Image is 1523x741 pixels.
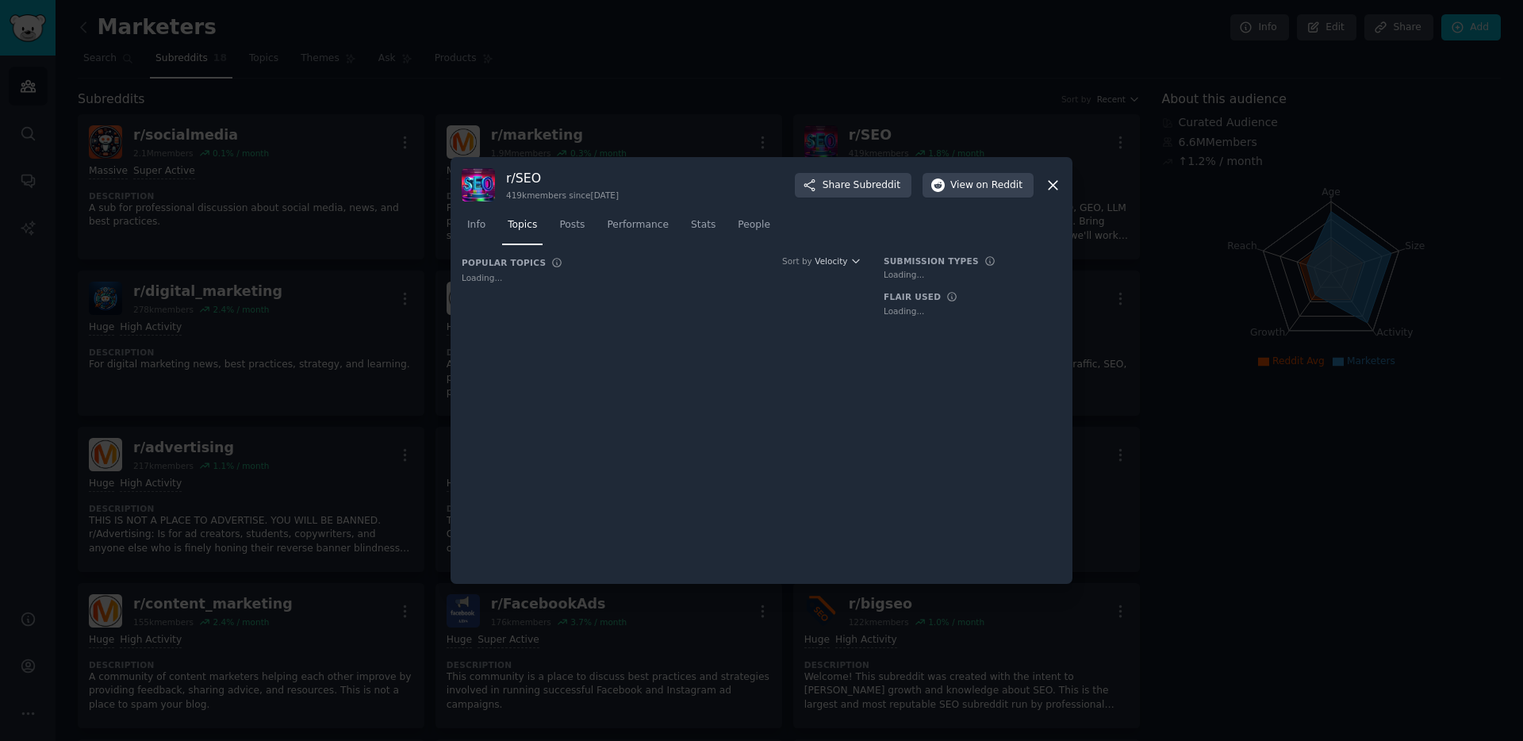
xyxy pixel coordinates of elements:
h3: Flair Used [884,291,941,302]
span: Info [467,218,485,232]
button: Viewon Reddit [923,173,1034,198]
a: Info [462,213,491,245]
h3: Popular Topics [462,257,546,268]
div: Loading... [462,272,861,283]
div: 419k members since [DATE] [506,190,619,201]
span: View [950,179,1022,193]
img: SEO [462,168,495,202]
span: People [738,218,770,232]
h3: Submission Types [884,255,979,267]
span: Performance [607,218,669,232]
div: Sort by [782,255,812,267]
span: Share [823,179,900,193]
span: on Reddit [976,179,1022,193]
span: Velocity [815,255,847,267]
a: Performance [601,213,674,245]
div: Loading... [884,305,1061,317]
span: Subreddit [854,179,900,193]
div: Loading... [884,269,1061,280]
span: Stats [691,218,715,232]
h3: r/ SEO [506,170,619,186]
button: ShareSubreddit [795,173,911,198]
span: Topics [508,218,537,232]
a: Posts [554,213,590,245]
a: Topics [502,213,543,245]
span: Posts [559,218,585,232]
button: Velocity [815,255,861,267]
a: Stats [685,213,721,245]
a: People [732,213,776,245]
